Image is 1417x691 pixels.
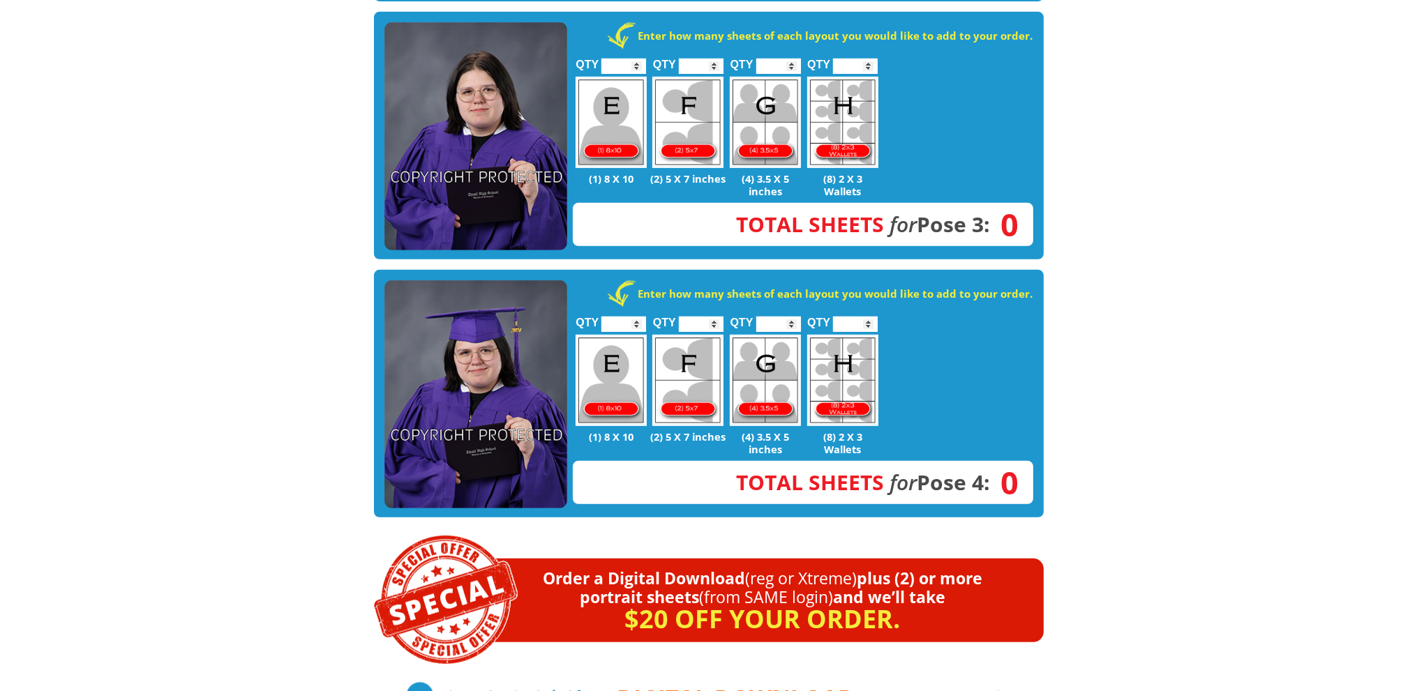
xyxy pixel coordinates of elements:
[374,535,518,665] img: Special Offer
[730,77,801,168] img: G
[890,468,917,496] em: for
[807,43,830,77] label: QTY
[745,567,857,589] span: (reg or Xtreme)
[652,77,724,168] img: F
[576,43,599,77] label: QTY
[384,22,567,251] img: POSE 3
[807,335,878,426] img: H
[737,210,991,238] strong: Pose 3:
[576,301,599,335] label: QTY
[573,172,650,185] p: (1) 8 X 10
[730,43,754,77] label: QTY
[412,569,1044,607] p: Order a Digital Download plus (2) or more portrait sheets and we’ll take
[737,468,991,496] strong: Pose 4:
[991,475,1019,490] span: 0
[638,29,1033,43] strong: Enter how many sheets of each layout you would like to add to your order.
[727,430,804,455] p: (4) 3.5 X 5 inches
[730,301,754,335] label: QTY
[638,287,1033,301] strong: Enter how many sheets of each layout you would like to add to your order.
[576,335,647,426] img: E
[650,430,727,443] p: (2) 5 X 7 inches
[384,280,567,509] img: POSE 4
[804,430,881,455] p: (8) 2 X 3 Wallets
[653,43,676,77] label: QTY
[737,210,885,238] span: Total Sheets
[890,210,917,238] em: for
[804,172,881,197] p: (8) 2 X 3 Wallets
[737,468,885,496] span: Total Sheets
[991,217,1019,232] span: 0
[807,301,830,335] label: QTY
[807,77,878,168] img: H
[699,586,833,608] span: (from SAME login)
[576,77,647,168] img: E
[650,172,727,185] p: (2) 5 X 7 inches
[412,607,1044,628] p: $20 off your order.
[652,335,724,426] img: F
[653,301,676,335] label: QTY
[573,430,650,443] p: (1) 8 X 10
[727,172,804,197] p: (4) 3.5 X 5 inches
[730,335,801,426] img: G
